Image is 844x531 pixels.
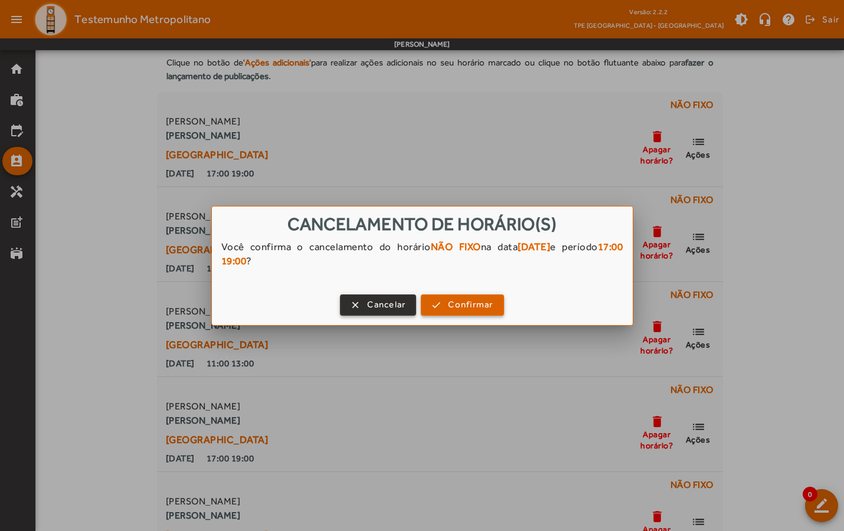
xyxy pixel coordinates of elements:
[431,241,481,253] strong: NÃO FIXO
[340,294,416,316] button: Cancelar
[448,298,493,312] span: Confirmar
[518,241,550,253] strong: [DATE]
[212,240,633,280] div: Você confirma o cancelamento do horário na data e período ?
[367,298,405,312] span: Cancelar
[287,214,557,234] span: Cancelamento de horário(s)
[421,294,503,316] button: Confirmar
[221,241,623,267] strong: 17:00 19:00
